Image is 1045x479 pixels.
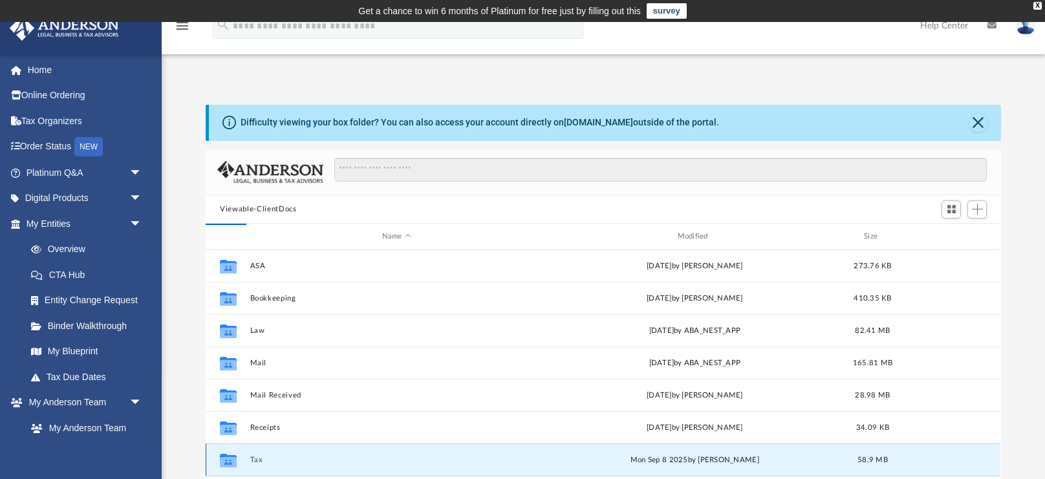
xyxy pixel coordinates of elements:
[969,114,987,132] button: Close
[854,262,892,270] span: 273.76 KB
[18,313,162,339] a: Binder Walkthrough
[9,390,155,416] a: My Anderson Teamarrow_drop_down
[9,57,162,83] a: Home
[74,137,103,156] div: NEW
[129,160,155,186] span: arrow_drop_down
[250,326,543,335] button: Law
[18,364,162,390] a: Tax Due Dates
[649,359,674,367] span: [DATE]
[548,357,841,369] div: by ABA_NEST_APP
[211,231,244,242] div: id
[358,3,641,19] div: Get a chance to win 6 months of Platinum for free just by filling out this
[9,108,162,134] a: Tax Organizers
[548,422,841,434] div: [DATE] by [PERSON_NAME]
[853,359,892,367] span: 165.81 MB
[6,16,123,41] img: Anderson Advisors Platinum Portal
[129,211,155,237] span: arrow_drop_down
[9,83,162,109] a: Online Ordering
[548,454,841,466] div: Mon Sep 8 2025 by [PERSON_NAME]
[942,200,961,218] button: Switch to Grid View
[250,231,543,242] div: Name
[1016,16,1035,35] img: User Pic
[175,18,190,34] i: menu
[18,415,149,441] a: My Anderson Team
[18,237,162,262] a: Overview
[548,390,841,401] div: [DATE] by [PERSON_NAME]
[18,288,162,314] a: Entity Change Request
[250,359,543,367] button: Mail
[250,423,543,432] button: Receipts
[241,116,719,129] div: Difficulty viewing your box folder? You can also access your account directly on outside of the p...
[847,231,899,242] div: Size
[216,17,230,32] i: search
[854,295,892,302] span: 410.35 KB
[9,211,162,237] a: My Entitiesarrow_drop_down
[856,392,890,399] span: 28.98 MB
[18,262,162,288] a: CTA Hub
[967,200,987,218] button: Add
[856,424,889,431] span: 34.09 KB
[564,117,633,127] a: [DOMAIN_NAME]
[175,25,190,34] a: menu
[129,390,155,416] span: arrow_drop_down
[548,231,841,242] div: Modified
[334,158,987,182] input: Search files and folders
[220,204,296,215] button: Viewable-ClientDocs
[1033,2,1042,10] div: close
[129,186,155,212] span: arrow_drop_down
[548,261,841,272] div: [DATE] by [PERSON_NAME]
[250,262,543,270] button: ASA
[9,186,162,211] a: Digital Productsarrow_drop_down
[856,327,890,334] span: 82.41 MB
[905,231,995,242] div: id
[548,325,841,337] div: [DATE] by ABA_NEST_APP
[250,391,543,399] button: Mail Received
[548,293,841,304] div: [DATE] by [PERSON_NAME]
[9,134,162,160] a: Order StatusNEW
[18,339,155,365] a: My Blueprint
[9,160,162,186] a: Platinum Q&Aarrow_drop_down
[250,294,543,303] button: Bookkeeping
[647,3,687,19] a: survey
[857,456,888,463] span: 58.9 MB
[250,456,543,464] button: Tax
